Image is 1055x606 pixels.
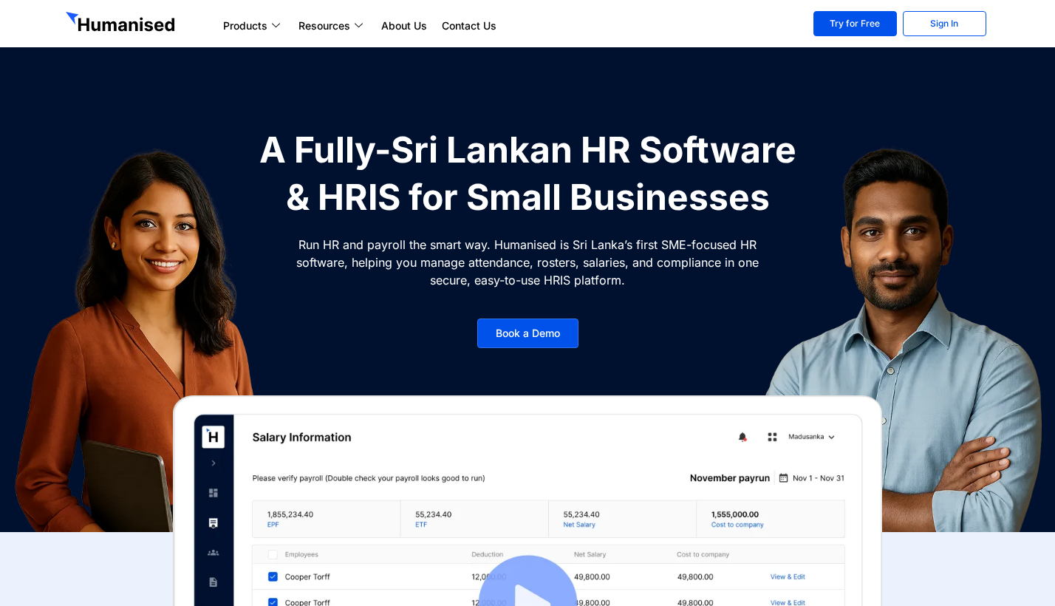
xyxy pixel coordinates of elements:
a: About Us [374,17,434,35]
a: Sign In [903,11,986,36]
a: Contact Us [434,17,504,35]
a: Book a Demo [477,319,578,348]
a: Try for Free [813,11,897,36]
p: Run HR and payroll the smart way. Humanised is Sri Lanka’s first SME-focused HR software, helping... [295,236,760,289]
a: Resources [291,17,374,35]
h1: A Fully-Sri Lankan HR Software & HRIS for Small Businesses [250,126,805,221]
img: GetHumanised Logo [66,12,178,35]
span: Book a Demo [496,328,560,338]
a: Products [216,17,291,35]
